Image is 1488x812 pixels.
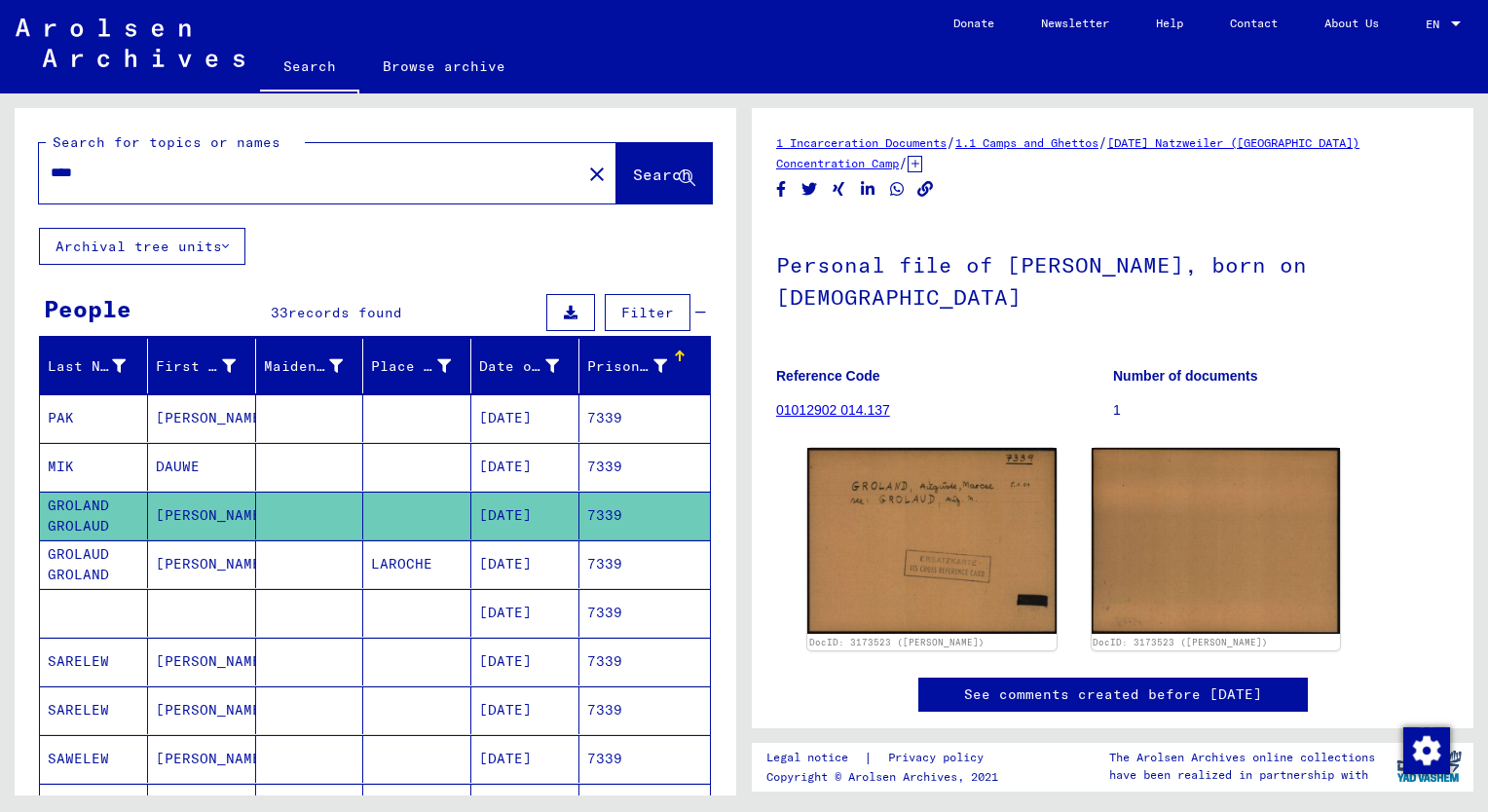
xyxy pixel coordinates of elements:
span: 33 [271,304,288,321]
button: Archival tree units [39,228,245,265]
img: yv_logo.png [1393,742,1466,791]
mat-cell: GROLAND GROLAUD [40,492,148,539]
mat-cell: [PERSON_NAME] [148,686,256,734]
span: / [1098,133,1107,151]
a: DocID: 3173523 ([PERSON_NAME]) [1093,637,1268,647]
p: The Arolsen Archives online collections [1109,749,1375,766]
mat-cell: DAUWE [148,443,256,491]
div: Prisoner # [587,356,667,377]
mat-cell: LAROCHE [363,540,471,588]
button: Share on WhatsApp [887,177,908,202]
mat-cell: GROLAUD GROLAND [40,540,148,588]
mat-cell: 7339 [579,492,710,539]
button: Share on Xing [829,177,849,202]
mat-cell: SARELEW [40,638,148,685]
b: Number of documents [1113,368,1258,384]
mat-cell: [DATE] [471,443,579,491]
div: Last Name [48,351,150,382]
img: Change consent [1403,727,1450,774]
span: Search [633,165,691,184]
div: First Name [156,356,236,377]
span: records found [288,304,402,321]
a: 01012902 014.137 [776,402,890,418]
mat-cell: MIK [40,443,148,491]
a: Privacy policy [873,748,1007,768]
mat-cell: [DATE] [471,492,579,539]
mat-cell: [PERSON_NAME] [148,540,256,588]
mat-icon: close [585,163,609,186]
p: Copyright © Arolsen Archives, 2021 [766,768,1007,786]
div: Place of Birth [371,351,475,382]
b: Reference Code [776,368,880,384]
mat-cell: [DATE] [471,589,579,637]
mat-cell: [DATE] [471,686,579,734]
button: Filter [605,294,690,331]
mat-header-cell: Date of Birth [471,339,579,393]
a: Legal notice [766,748,864,768]
mat-cell: 7339 [579,394,710,442]
img: Arolsen_neg.svg [16,18,244,67]
mat-header-cell: Last Name [40,339,148,393]
mat-header-cell: Prisoner # [579,339,710,393]
img: 001.jpg [807,448,1057,634]
img: 002.jpg [1092,448,1341,634]
mat-cell: 7339 [579,735,710,783]
mat-cell: [DATE] [471,394,579,442]
p: have been realized in partnership with [1109,766,1375,784]
span: / [899,154,908,171]
mat-cell: 7339 [579,686,710,734]
p: 1 [1113,400,1449,421]
div: Place of Birth [371,356,451,377]
a: DocID: 3173523 ([PERSON_NAME]) [809,637,985,647]
div: | [766,748,1007,768]
mat-cell: [DATE] [471,638,579,685]
a: Browse archive [359,43,529,90]
span: EN [1426,18,1447,31]
mat-cell: [PERSON_NAME] [148,638,256,685]
div: Change consent [1402,726,1449,773]
div: Maiden Name [264,351,368,382]
div: Last Name [48,356,126,377]
div: Maiden Name [264,356,344,377]
button: Share on Facebook [771,177,792,202]
div: Prisoner # [587,351,691,382]
mat-cell: SAWELEW [40,735,148,783]
a: Search [260,43,359,93]
mat-header-cell: Place of Birth [363,339,471,393]
mat-cell: [DATE] [471,540,579,588]
div: Date of Birth [479,356,559,377]
button: Search [616,143,712,203]
a: 1 Incarceration Documents [776,135,947,150]
a: 1.1 Camps and Ghettos [955,135,1098,150]
mat-label: Search for topics or names [53,133,280,151]
button: Share on LinkedIn [858,177,878,202]
mat-cell: [PERSON_NAME] [148,394,256,442]
div: Date of Birth [479,351,583,382]
h1: Personal file of [PERSON_NAME], born on [DEMOGRAPHIC_DATA] [776,220,1449,338]
mat-header-cell: First Name [148,339,256,393]
mat-cell: 7339 [579,443,710,491]
mat-cell: 7339 [579,540,710,588]
div: First Name [156,351,260,382]
mat-cell: [PERSON_NAME] [148,735,256,783]
mat-cell: PAK [40,394,148,442]
a: See comments created before [DATE] [964,684,1262,705]
mat-cell: 7339 [579,638,710,685]
span: / [947,133,955,151]
button: Clear [577,154,616,193]
button: Copy link [915,177,936,202]
span: Filter [621,304,674,321]
mat-cell: [PERSON_NAME] [148,492,256,539]
div: People [44,291,131,326]
button: Share on Twitter [800,177,820,202]
mat-header-cell: Maiden Name [256,339,364,393]
mat-cell: SARELEW [40,686,148,734]
mat-cell: [DATE] [471,735,579,783]
mat-cell: 7339 [579,589,710,637]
